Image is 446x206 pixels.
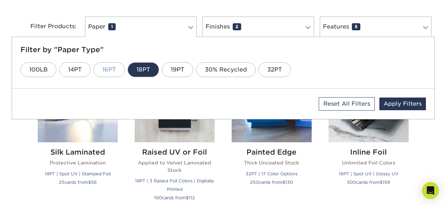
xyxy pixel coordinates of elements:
a: Finishes2 [202,17,314,37]
span: $ [380,180,383,185]
iframe: Google Customer Reviews [2,185,60,204]
span: 159 [383,180,390,185]
div: Filter Products: [12,17,82,37]
h2: Raised UV or Foil [135,148,215,156]
small: cards from [59,180,97,185]
span: 25 [59,180,65,185]
span: 2 [233,23,241,30]
a: 32PT [258,62,291,77]
a: Apply Filters [379,98,426,110]
span: $ [88,180,91,185]
small: cards from [154,195,195,200]
span: $ [186,195,189,200]
span: 112 [189,195,195,200]
h5: Filter by "Paper Type" [20,45,426,54]
small: cards from [250,180,293,185]
p: Unlimited Foil Colors [329,159,409,166]
small: 19PT | Spot UV | Stamped Foil [45,171,111,176]
p: Applied to Velvet Laminated Stock [135,159,215,174]
span: 1 [108,23,116,30]
a: Paper1 [85,17,197,37]
small: 16PT | Spot UV | Glossy UV [339,171,398,176]
a: 16PT [93,62,125,77]
h2: Silk Laminated [38,148,118,156]
a: Features5 [320,17,432,37]
span: 250 [250,180,259,185]
small: 19PT | 3 Raised Foil Colors | Digitally Printed [135,178,214,192]
a: Reset All Filters [319,97,375,111]
span: $ [282,180,285,185]
span: 100 [154,195,162,200]
p: Thick Uncoated Stock [232,159,312,166]
span: 56 [91,180,97,185]
a: 18PT [128,62,159,77]
a: 30% Recycled [196,62,256,77]
span: 500 [347,180,356,185]
span: 130 [285,180,293,185]
div: Open Intercom Messenger [422,182,439,199]
a: 100LB [20,62,56,77]
p: Protective Lamination [38,159,118,166]
a: 14PT [59,62,91,77]
a: 19PT [162,62,193,77]
h2: Painted Edge [232,148,312,156]
h2: Inline Foil [329,148,409,156]
small: cards from [347,180,390,185]
small: 32PT | 17 Color Options [246,171,298,176]
span: 5 [352,23,360,30]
